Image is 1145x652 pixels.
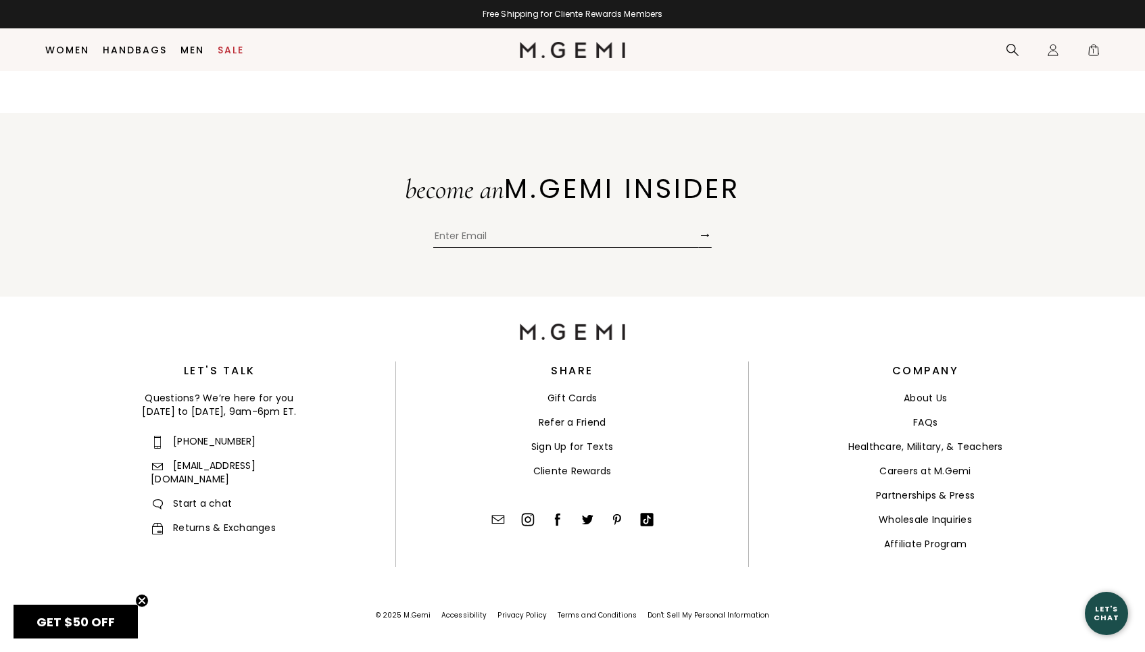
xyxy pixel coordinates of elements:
a: Wholesale Inquiries [879,513,972,526]
a: Careers at M.Gemi [879,464,971,478]
img: Contact us: email [152,463,164,470]
div: Questions? We’re here for you [DATE] to [DATE], 9am-6pm ET. [43,391,395,418]
a: Terms and Conditions [558,610,637,620]
span: GET $50 OFF [36,613,115,630]
img: Pinterest/ [610,513,624,526]
img: M.Gemi [520,324,626,340]
span: 1 [1087,46,1100,59]
span: Start a chat [151,497,232,510]
a: Sign Up for Texts [531,440,613,453]
a: Women [45,45,89,55]
a: FAQs [913,416,937,429]
img: Twitter/ [581,513,594,526]
a: Handbags [103,45,167,55]
button: Close teaser [135,594,149,607]
a: Healthcare, Military, & Teachers [848,440,1003,453]
img: Returns and Exchanges [152,523,164,534]
a: Gift Cards [547,391,598,405]
a: Contact us: email[EMAIL_ADDRESS][DOMAIN_NAME] [151,459,255,486]
a: Returns and ExchangesReturns & Exchanges [151,521,276,534]
h3: Company [892,367,959,375]
h3: Let's Talk [43,367,395,375]
input: Enter Email [433,228,698,248]
img: M.Gemi [520,42,626,58]
img: Contact us: chat [153,499,163,510]
h3: Share [551,367,593,375]
a: Affiliate Program [884,537,967,551]
a: Partnerships & Press [876,488,975,502]
img: TikTok/ [640,513,654,526]
a: Cliente Rewards [533,464,612,478]
a: Men [180,45,204,55]
button: → [698,222,712,248]
div: Let's Chat [1085,605,1128,622]
span: become an [405,173,504,205]
a: Contact us: phone[PHONE_NUMBER] [151,434,256,448]
img: Facebook/ [551,513,564,526]
a: Privacy Policy [497,610,546,620]
img: Instagram/ [521,513,535,526]
img: Contact Us [491,513,505,526]
a: Refer a Friend [539,416,606,429]
span: M.GEMI INSIDER [504,170,740,207]
a: Don't Sell My Personal Information [648,610,769,620]
a: About Us [904,391,947,405]
span: Accessibility [441,610,487,620]
div: © 2025 M.Gemi [376,610,431,622]
a: Sale [218,45,244,55]
img: Contact us: phone [154,436,162,448]
div: GET $50 OFFClose teaser [14,605,138,638]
